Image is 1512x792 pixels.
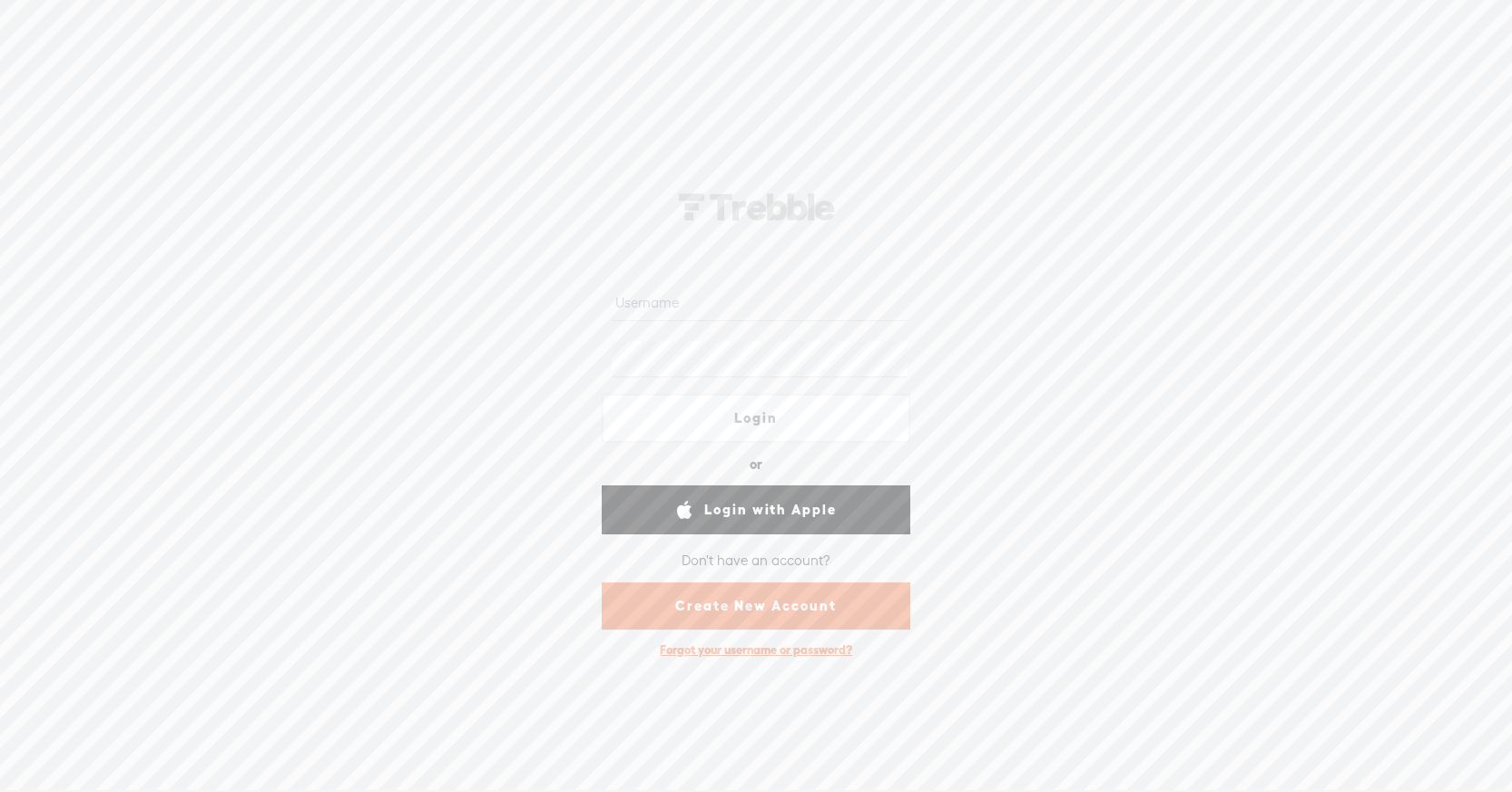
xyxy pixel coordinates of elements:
a: Login [602,394,910,443]
input: Username [612,286,907,321]
div: Forgot your username or password? [651,633,861,667]
a: Create New Account [602,582,910,630]
div: or [750,450,762,479]
div: Don't have an account? [682,541,830,579]
a: Login with Apple [602,485,910,534]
